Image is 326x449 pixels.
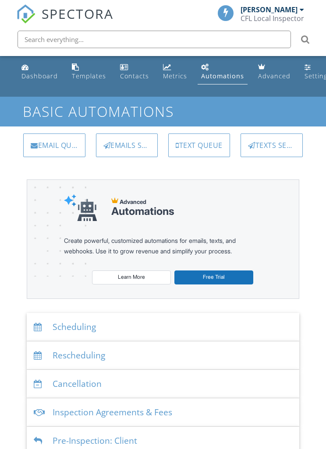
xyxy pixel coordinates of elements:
div: CFL Local Inspector [241,14,304,23]
div: Dashboard [21,72,58,80]
div: Contacts [120,72,149,80]
a: Automations (Basic) [198,60,248,84]
div: Templates [72,72,106,80]
span: SPECTORA [42,4,113,23]
a: Texts Sent [241,133,302,157]
a: Templates [68,60,110,84]
a: Text Queue [168,133,230,157]
div: Metrics [163,72,187,80]
a: Contacts [117,60,152,84]
input: Search everything... [18,31,291,48]
span: Advanced [120,198,146,205]
a: Metrics [159,60,191,84]
a: Email Queue [23,133,85,157]
a: Learn More [92,270,171,284]
div: Automations [201,72,244,80]
a: SPECTORA [16,12,113,30]
div: Advanced [258,72,291,80]
div: Cancellation [27,370,299,398]
h1: Basic Automations [23,104,304,119]
a: Advanced [255,60,294,84]
a: Dashboard [18,60,61,84]
div: Inspection Agreements & Fees [27,398,299,427]
img: automations-robot-e552d721053d9e86aaf3dd9a1567a1c0d6a99a13dc70ea74ca66f792d01d7f0c.svg [64,194,97,221]
img: advanced-banner-bg-f6ff0eecfa0ee76150a1dea9fec4b49f333892f74bc19f1b897a312d7a1b2ff3.png [27,180,86,277]
a: Free Trial [174,270,253,284]
div: [PERSON_NAME] [241,5,298,14]
div: Rescheduling [27,341,299,370]
div: Scheduling [27,313,299,341]
a: Emails Sent [96,133,158,157]
img: The Best Home Inspection Software - Spectora [16,4,35,24]
div: Automations [111,205,174,217]
div: Create powerful, customized automations for emails, texts, and webhooks. Use it to grow revenue a... [64,235,257,256]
